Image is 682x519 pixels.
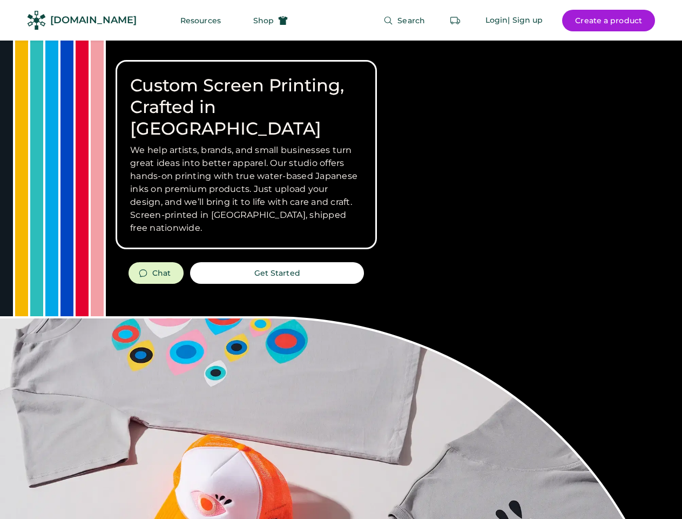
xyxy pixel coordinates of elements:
[130,75,362,139] h1: Custom Screen Printing, Crafted in [GEOGRAPHIC_DATA]
[253,17,274,24] span: Shop
[397,17,425,24] span: Search
[27,11,46,30] img: Rendered Logo - Screens
[370,10,438,31] button: Search
[129,262,184,284] button: Chat
[240,10,301,31] button: Shop
[130,144,362,235] h3: We help artists, brands, and small businesses turn great ideas into better apparel. Our studio of...
[508,15,543,26] div: | Sign up
[562,10,655,31] button: Create a product
[167,10,234,31] button: Resources
[50,14,137,27] div: [DOMAIN_NAME]
[190,262,364,284] button: Get Started
[444,10,466,31] button: Retrieve an order
[485,15,508,26] div: Login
